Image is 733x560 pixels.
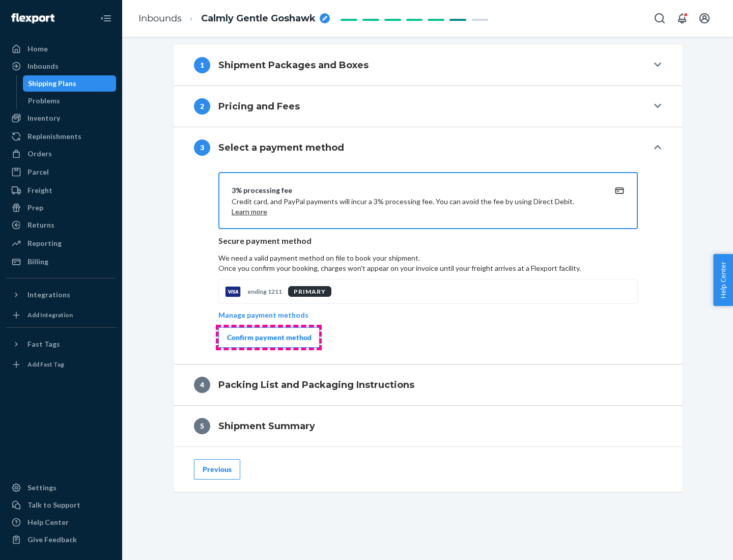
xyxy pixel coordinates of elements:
div: 2 [194,98,210,115]
div: Freight [27,185,52,195]
a: Add Fast Tag [6,356,116,373]
div: Parcel [27,167,49,177]
div: 4 [194,377,210,393]
div: 3 [194,139,210,156]
h4: Pricing and Fees [218,100,300,113]
a: Orders [6,146,116,162]
a: Billing [6,254,116,270]
a: Inbounds [138,13,182,24]
div: Prep [27,203,43,213]
div: Integrations [27,290,70,300]
h4: Select a payment method [218,141,344,154]
button: Close Navigation [96,8,116,29]
a: Inventory [6,110,116,126]
span: Calmly Gentle Goshawk [201,12,316,25]
button: 4Packing List and Packaging Instructions [174,365,683,405]
div: Replenishments [27,131,81,142]
a: Returns [6,217,116,233]
a: Talk to Support [6,497,116,513]
div: Add Integration [27,311,73,319]
div: Add Fast Tag [27,360,64,369]
div: Inbounds [27,61,59,71]
button: Open account menu [694,8,715,29]
button: 2Pricing and Fees [174,86,683,127]
a: Home [6,41,116,57]
div: Give Feedback [27,535,77,545]
div: 5 [194,418,210,434]
a: Add Integration [6,307,116,323]
p: Credit card, and PayPal payments will incur a 3% processing fee. You can avoid the fee by using D... [232,197,600,217]
a: Freight [6,182,116,199]
button: Help Center [713,254,733,306]
div: Inventory [27,113,60,123]
div: Reporting [27,238,62,248]
p: We need a valid payment method on file to book your shipment. [218,253,638,273]
button: Open notifications [672,8,692,29]
button: 1Shipment Packages and Boxes [174,45,683,86]
a: Replenishments [6,128,116,145]
div: Returns [27,220,54,230]
div: Fast Tags [27,339,60,349]
a: Reporting [6,235,116,251]
button: Fast Tags [6,336,116,352]
button: Previous [194,459,240,480]
button: Give Feedback [6,531,116,548]
button: Confirm payment method [218,327,320,348]
h4: Shipment Packages and Boxes [218,59,369,72]
div: Shipping Plans [28,78,76,89]
a: Shipping Plans [23,75,117,92]
div: Talk to Support [27,500,80,510]
div: 1 [194,57,210,73]
a: Problems [23,93,117,109]
a: Help Center [6,514,116,530]
div: Billing [27,257,48,267]
div: Settings [27,483,57,493]
h4: Shipment Summary [218,419,315,433]
p: ending 1211 [247,287,282,296]
div: Home [27,44,48,54]
p: Once you confirm your booking, charges won't appear on your invoice until your freight arrives at... [218,263,638,273]
p: Manage payment methods [218,310,308,320]
div: Problems [28,96,60,106]
div: PRIMARY [288,286,331,297]
button: 5Shipment Summary [174,406,683,446]
div: 3% processing fee [232,185,600,195]
button: Learn more [232,207,267,217]
ol: breadcrumbs [130,4,338,34]
a: Prep [6,200,116,216]
button: 3Select a payment method [174,127,683,168]
div: Confirm payment method [227,332,312,343]
a: Settings [6,480,116,496]
button: Open Search Box [650,8,670,29]
div: Orders [27,149,52,159]
a: Inbounds [6,58,116,74]
a: Parcel [6,164,116,180]
p: Secure payment method [218,235,638,247]
button: Integrations [6,287,116,303]
img: Flexport logo [11,13,54,23]
h4: Packing List and Packaging Instructions [218,378,414,391]
div: Help Center [27,517,69,527]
